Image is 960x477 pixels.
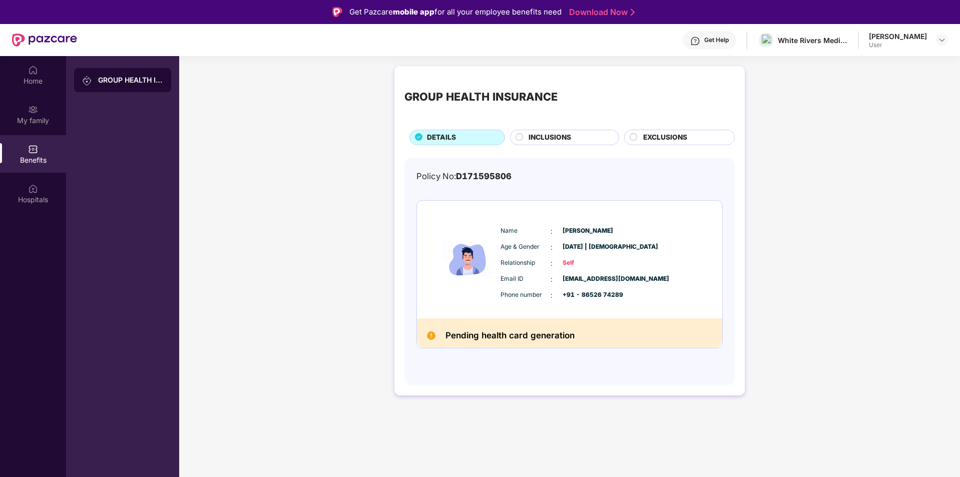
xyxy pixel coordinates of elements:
span: : [551,274,553,285]
span: Phone number [501,290,551,300]
div: [PERSON_NAME] [869,32,927,41]
img: icon [438,211,498,308]
span: [DATE] | [DEMOGRAPHIC_DATA] [563,242,613,252]
img: Logo [332,7,342,17]
div: Get Pazcare for all your employee benefits need [349,6,562,18]
div: Policy No: [416,170,512,183]
img: svg+xml;base64,PHN2ZyBpZD0iQmVuZWZpdHMiIHhtbG5zPSJodHRwOi8vd3d3LnczLm9yZy8yMDAwL3N2ZyIgd2lkdGg9Ij... [28,144,38,154]
div: GROUP HEALTH INSURANCE [98,75,163,85]
span: Self [563,258,613,268]
span: D171595806 [456,171,512,181]
img: svg+xml;base64,PHN2ZyBpZD0iRHJvcGRvd24tMzJ4MzIiIHhtbG5zPSJodHRwOi8vd3d3LnczLm9yZy8yMDAwL3N2ZyIgd2... [938,36,946,44]
span: EXCLUSIONS [643,132,687,143]
span: : [551,242,553,253]
span: : [551,226,553,237]
img: svg+xml;base64,PHN2ZyB3aWR0aD0iMjAiIGhlaWdodD0iMjAiIHZpZXdCb3g9IjAgMCAyMCAyMCIgZmlsbD0ibm9uZSIgeG... [82,76,92,86]
span: DETAILS [427,132,456,143]
img: download%20(2).png [761,34,771,47]
span: [PERSON_NAME] [563,226,613,236]
span: Email ID [501,274,551,284]
span: Name [501,226,551,236]
span: Relationship [501,258,551,268]
img: Pending [427,331,435,340]
img: New Pazcare Logo [12,34,77,47]
h2: Pending health card generation [445,328,575,343]
span: : [551,258,553,269]
div: User [869,41,927,49]
img: Stroke [631,7,635,18]
img: svg+xml;base64,PHN2ZyB3aWR0aD0iMjAiIGhlaWdodD0iMjAiIHZpZXdCb3g9IjAgMCAyMCAyMCIgZmlsbD0ibm9uZSIgeG... [28,105,38,115]
span: [EMAIL_ADDRESS][DOMAIN_NAME] [563,274,613,284]
img: svg+xml;base64,PHN2ZyBpZD0iSG9zcGl0YWxzIiB4bWxucz0iaHR0cDovL3d3dy53My5vcmcvMjAwMC9zdmciIHdpZHRoPS... [28,184,38,194]
strong: mobile app [393,7,434,17]
div: GROUP HEALTH INSURANCE [404,88,558,105]
span: +91 - 86526 74289 [563,290,613,300]
a: Download Now [569,7,632,18]
span: INCLUSIONS [529,132,571,143]
div: White Rivers Media Solutions Private Limited [778,36,848,45]
span: : [551,290,553,301]
img: svg+xml;base64,PHN2ZyBpZD0iSG9tZSIgeG1sbnM9Imh0dHA6Ly93d3cudzMub3JnLzIwMDAvc3ZnIiB3aWR0aD0iMjAiIG... [28,65,38,75]
img: svg+xml;base64,PHN2ZyBpZD0iSGVscC0zMngzMiIgeG1sbnM9Imh0dHA6Ly93d3cudzMub3JnLzIwMDAvc3ZnIiB3aWR0aD... [690,36,700,46]
span: Age & Gender [501,242,551,252]
div: Get Help [704,36,729,44]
